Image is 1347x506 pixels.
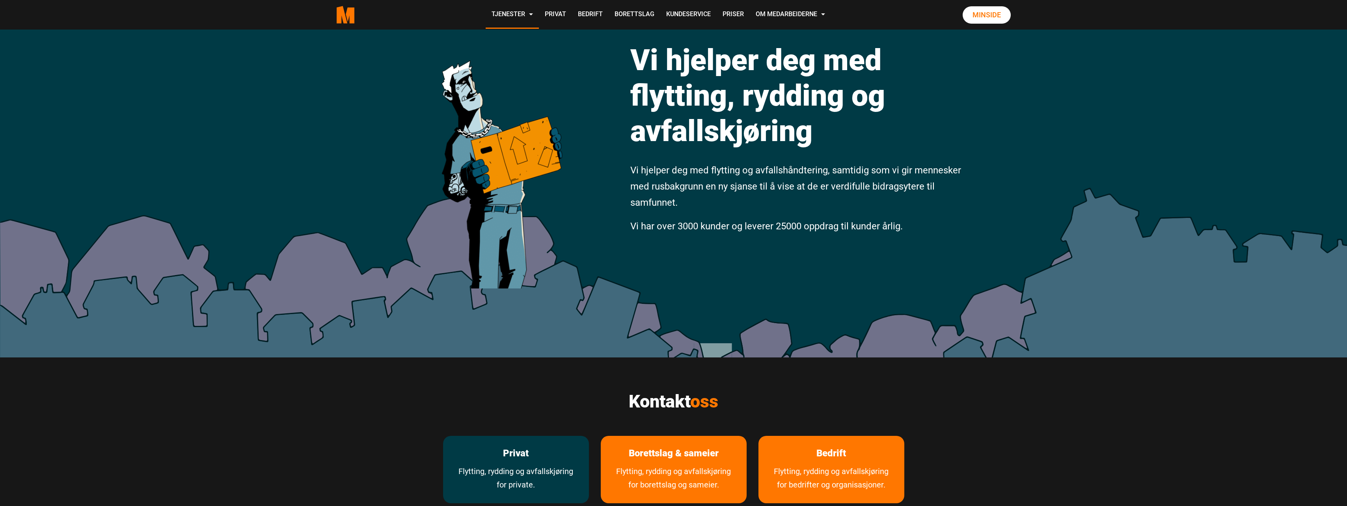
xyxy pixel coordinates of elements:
a: Tjenester for borettslag og sameier [601,465,747,503]
a: Kundeservice [660,1,717,29]
a: Priser [717,1,750,29]
a: Flytting, rydding og avfallskjøring for private. [443,465,589,503]
a: les mer om Privat [491,436,540,471]
a: les mer om Bedrift [805,436,858,471]
a: Minside [963,6,1011,24]
a: Bedrift [572,1,609,29]
h1: Vi hjelper deg med flytting, rydding og avfallskjøring [630,42,963,149]
a: Om Medarbeiderne [750,1,831,29]
h2: Kontakt [443,391,904,412]
a: Tjenester vi tilbyr bedrifter og organisasjoner [758,465,904,503]
a: Les mer om Borettslag & sameier [617,436,730,471]
img: medarbeiderne man icon optimized [433,24,569,288]
a: Tjenester [486,1,539,29]
a: Privat [539,1,572,29]
a: Borettslag [609,1,660,29]
span: Vi hjelper deg med flytting og avfallshåndtering, samtidig som vi gir mennesker med rusbakgrunn e... [630,165,961,208]
span: Vi har over 3000 kunder og leverer 25000 oppdrag til kunder årlig. [630,221,903,232]
span: oss [690,391,718,412]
